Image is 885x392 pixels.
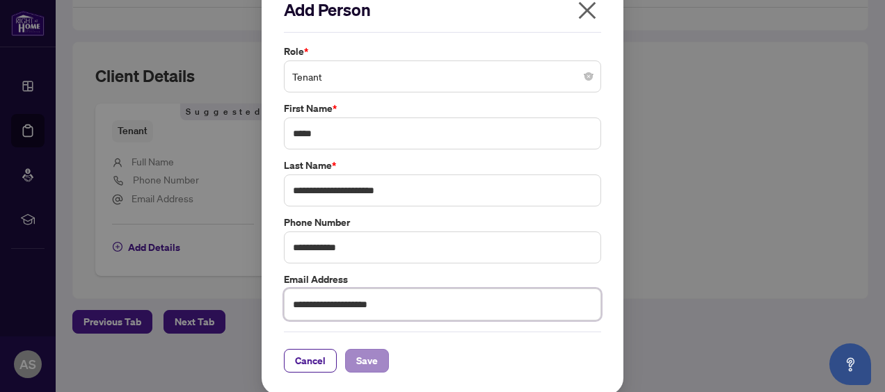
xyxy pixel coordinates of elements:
label: Email Address [284,272,601,287]
button: Cancel [284,349,337,373]
span: Tenant [292,63,593,90]
label: First Name [284,101,601,116]
button: Open asap [829,343,871,385]
span: Save [356,350,378,372]
label: Last Name [284,158,601,173]
label: Phone Number [284,215,601,230]
button: Save [345,349,389,373]
span: close-circle [584,72,593,81]
label: Role [284,44,601,59]
span: Cancel [295,350,326,372]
